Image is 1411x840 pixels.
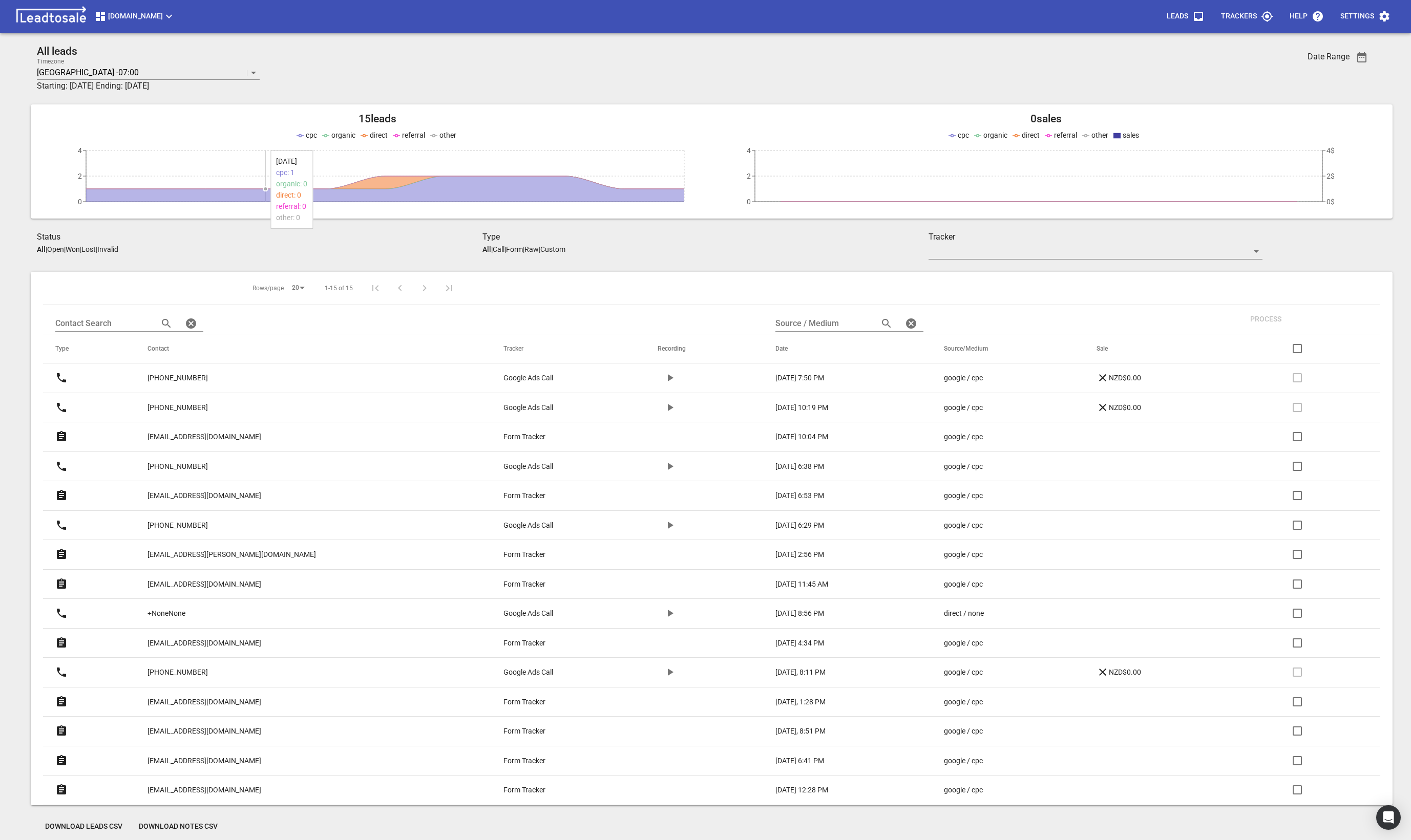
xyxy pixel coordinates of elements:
[747,146,751,155] tspan: 4
[503,785,545,795] p: Form Tracker
[55,519,68,531] svg: Call
[55,372,68,384] svg: Call
[55,489,68,502] svg: Form
[775,785,828,795] p: [DATE] 12:28 PM
[503,756,545,766] p: Form Tracker
[1097,666,1201,678] a: NZD$0.00
[1350,45,1374,70] button: Date Range
[503,461,617,472] a: Google Ads Call
[148,690,261,715] a: [EMAIL_ADDRESS][DOMAIN_NAME]
[944,756,983,766] p: google / cpc
[775,638,903,649] a: [DATE] 4:34 PM
[1054,131,1077,139] span: referral
[148,549,316,560] p: [EMAIL_ADDRESS][PERSON_NAME][DOMAIN_NAME]
[503,667,553,678] p: Google Ads Call
[1097,372,1201,384] a: NZD$0.00
[1326,172,1335,180] tspan: 2$
[491,245,493,253] span: |
[503,402,553,413] p: Google Ads Call
[775,432,828,442] p: [DATE] 10:04 PM
[55,548,68,561] svg: Form
[1290,11,1308,21] p: Help
[503,697,545,707] p: Form Tracker
[78,172,82,180] tspan: 2
[775,373,903,383] a: [DATE] 7:50 PM
[55,607,68,619] svg: Call
[944,638,1056,649] a: google / cpc
[37,245,46,253] aside: All
[37,67,139,78] p: [GEOGRAPHIC_DATA] -07:00
[775,785,903,795] a: [DATE] 12:28 PM
[148,572,261,597] a: [EMAIL_ADDRESS][DOMAIN_NAME]
[775,726,903,737] a: [DATE], 8:51 PM
[78,198,82,206] tspan: 0
[775,549,824,560] p: [DATE] 2:56 PM
[47,245,64,253] p: Open
[148,373,208,383] p: [PHONE_NUMBER]
[402,131,425,139] span: referral
[148,778,261,803] a: [EMAIL_ADDRESS][DOMAIN_NAME]
[775,638,824,649] p: [DATE] 4:34 PM
[55,755,68,767] svg: Form
[944,402,1056,413] a: google / cpc
[96,245,97,253] span: |
[1340,11,1374,21] p: Settings
[252,284,284,293] span: Rows/page
[775,756,824,766] p: [DATE] 6:41 PM
[135,334,491,363] th: Contact
[944,490,983,501] p: google / cpc
[37,45,1151,58] h2: All leads
[503,432,617,442] a: Form Tracker
[288,281,308,295] div: 20
[944,756,1056,766] a: google / cpc
[55,637,68,649] svg: Form
[503,373,617,383] a: Google Ads Call
[775,490,903,501] a: [DATE] 6:53 PM
[148,365,208,391] a: [PHONE_NUMBER]
[775,756,903,766] a: [DATE] 6:41 PM
[81,245,96,253] p: Lost
[775,520,903,531] a: [DATE] 6:29 PM
[64,245,66,253] span: |
[503,373,553,383] p: Google Ads Call
[932,334,1084,363] th: Source/Medium
[37,58,64,64] label: Timezone
[944,697,983,707] p: google / cpc
[747,172,751,180] tspan: 2
[148,432,261,442] p: [EMAIL_ADDRESS][DOMAIN_NAME]
[503,579,617,590] a: Form Tracker
[148,395,208,420] a: [PHONE_NUMBER]
[503,520,553,531] p: Google Ads Call
[504,245,506,253] span: |
[148,667,208,678] p: [PHONE_NUMBER]
[775,608,903,619] a: [DATE] 8:56 PM
[944,726,1056,737] a: google / cpc
[306,131,317,139] span: cpc
[539,245,540,253] span: |
[944,432,983,442] p: google / cpc
[148,402,208,413] p: [PHONE_NUMBER]
[1326,198,1335,206] tspan: 0$
[503,461,553,472] p: Google Ads Call
[148,756,261,766] p: [EMAIL_ADDRESS][DOMAIN_NAME]
[775,579,903,590] a: [DATE] 11:45 AM
[503,432,545,442] p: Form Tracker
[148,726,261,737] p: [EMAIL_ADDRESS][DOMAIN_NAME]
[944,373,983,383] p: google / cpc
[503,490,617,501] a: Form Tracker
[43,334,135,363] th: Type
[944,490,1056,501] a: google / cpc
[944,549,1056,560] a: google / cpc
[929,231,1263,243] h3: Tracker
[1326,146,1335,155] tspan: 4$
[325,284,353,293] span: 1-15 of 15
[775,402,828,413] p: [DATE] 10:19 PM
[90,6,179,27] button: [DOMAIN_NAME]
[775,432,903,442] a: [DATE] 10:04 PM
[55,696,68,708] svg: Form
[944,432,1056,442] a: google / cpc
[1097,666,1141,678] p: NZD$0.00
[131,817,226,836] button: Download Notes CSV
[148,719,261,744] a: [EMAIL_ADDRESS][DOMAIN_NAME]
[148,461,208,472] p: [PHONE_NUMBER]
